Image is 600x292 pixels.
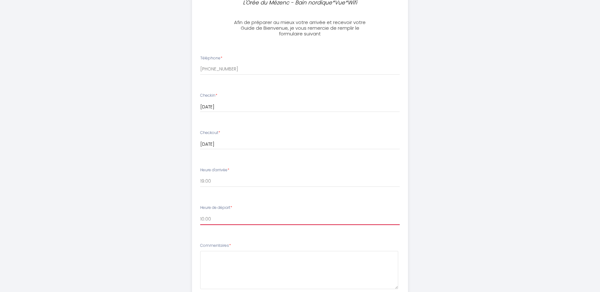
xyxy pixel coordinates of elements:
label: Téléphone [200,55,222,61]
label: Checkin [200,93,217,99]
label: Heure d'arrivée [200,167,229,173]
label: Heure de départ [200,205,232,211]
label: Checkout [200,130,220,136]
h3: Afin de préparer au mieux votre arrivée et recevoir votre Guide de Bienvenue, je vous remercie de... [230,20,370,37]
label: Commentaires [200,243,231,249]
